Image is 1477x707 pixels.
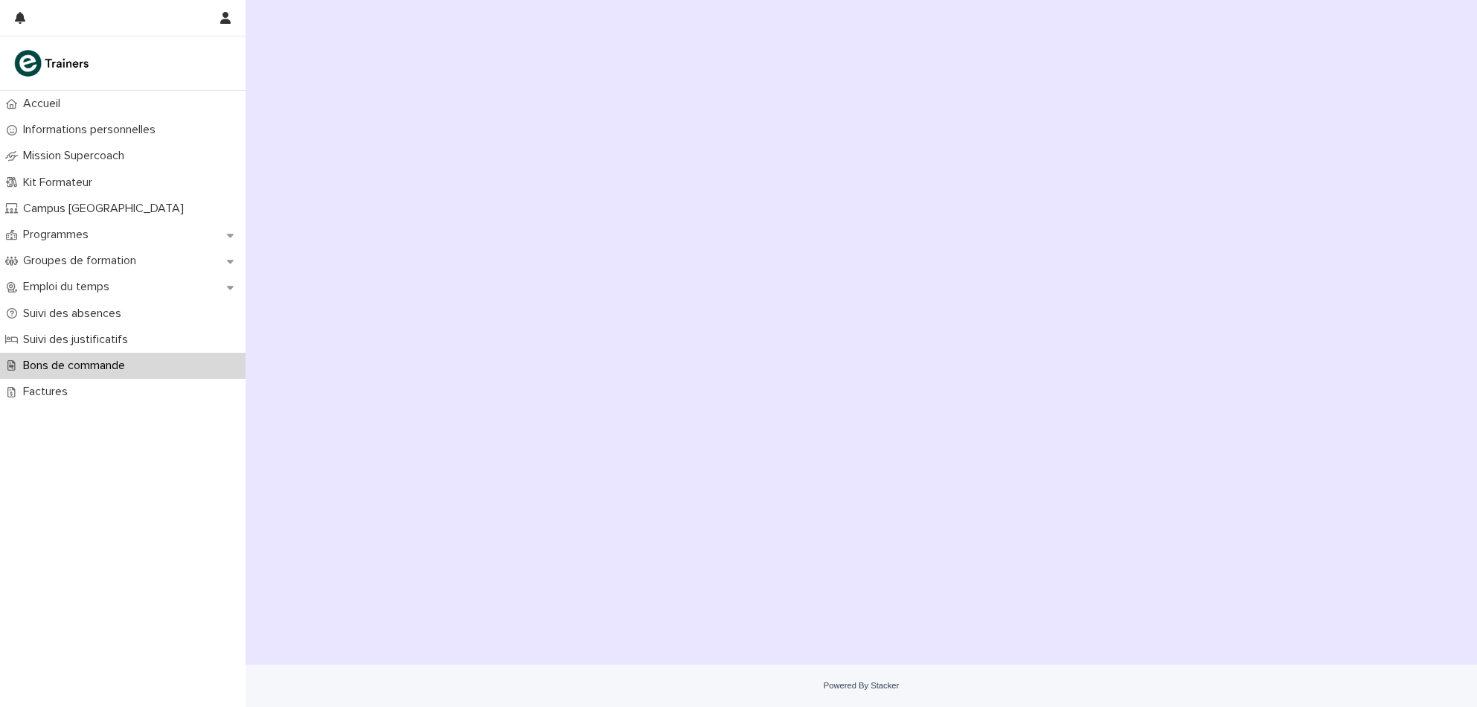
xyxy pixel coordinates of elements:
p: Factures [17,385,80,399]
p: Informations personnelles [17,123,167,137]
p: Mission Supercoach [17,149,136,163]
p: Emploi du temps [17,280,121,294]
p: Campus [GEOGRAPHIC_DATA] [17,202,196,216]
p: Bons de commande [17,359,137,373]
a: Powered By Stacker [824,681,899,690]
p: Programmes [17,228,100,242]
p: Kit Formateur [17,176,104,190]
img: K0CqGN7SDeD6s4JG8KQk [12,48,94,78]
p: Accueil [17,97,72,111]
p: Groupes de formation [17,254,148,268]
p: Suivi des absences [17,307,133,321]
p: Suivi des justificatifs [17,333,140,347]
